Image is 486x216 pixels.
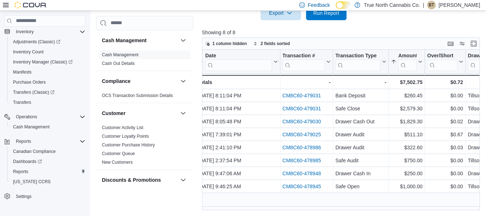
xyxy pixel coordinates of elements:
[198,104,278,113] div: [DATE] 8:11:04 PM
[96,91,193,103] div: Compliance
[10,147,59,156] a: Canadian Compliance
[282,158,321,163] a: CM8C60-478985
[10,38,85,46] span: Adjustments (Classic)
[391,91,422,100] div: $260.45
[16,29,34,35] span: Inventory
[423,1,424,9] p: |
[13,137,34,146] button: Reports
[102,142,155,147] a: Customer Purchase History
[398,53,417,59] div: Amount
[10,157,45,166] a: Dashboards
[427,169,463,178] div: $0.00
[10,98,34,107] a: Transfers
[336,1,351,9] input: Dark Mode
[102,151,135,156] a: Customer Queue
[7,47,88,57] button: Inventory Count
[10,58,76,66] a: Inventory Manager (Classic)
[306,6,347,20] button: Run Report
[13,69,31,75] span: Manifests
[10,58,85,66] span: Inventory Manager (Classic)
[205,53,272,71] div: Date
[102,93,173,98] span: OCS Transaction Submission Details
[13,137,85,146] span: Reports
[7,57,88,67] a: Inventory Manager (Classic)
[205,53,272,59] div: Date
[391,53,422,71] button: Amount
[7,67,88,77] button: Manifests
[427,78,463,87] div: $0.72
[179,77,188,85] button: Compliance
[391,169,422,178] div: $250.00
[282,184,321,189] a: CM8C60-478945
[7,122,88,132] button: Cash Management
[7,167,88,177] button: Reports
[427,104,463,113] div: $0.00
[102,110,177,117] button: Customer
[427,182,463,191] div: $0.00
[13,100,31,105] span: Transfers
[102,78,177,85] button: Compliance
[102,151,135,157] span: Customer Queue
[102,61,135,66] span: Cash Out Details
[427,156,463,165] div: $0.00
[13,169,28,175] span: Reports
[212,41,247,47] span: 1 column hidden
[10,48,85,56] span: Inventory Count
[198,78,278,87] div: Totals
[102,134,149,139] a: Customer Loyalty Points
[427,130,463,139] div: $0.67
[10,157,85,166] span: Dashboards
[282,53,325,59] div: Transaction #
[10,123,52,131] a: Cash Management
[13,59,73,65] span: Inventory Manager (Classic)
[282,132,321,137] a: CM8C60-479025
[7,97,88,107] button: Transfers
[1,112,88,122] button: Operations
[10,177,53,186] a: [US_STATE] CCRS
[13,79,46,85] span: Purchase Orders
[427,53,457,71] div: Over/Short
[198,182,278,191] div: [DATE] 9:46:25 AM
[1,27,88,37] button: Inventory
[102,192,121,197] a: Discounts
[102,52,138,58] span: Cash Management
[102,61,135,66] a: Cash Out Details
[265,6,297,20] span: Export
[10,167,31,176] a: Reports
[10,177,85,186] span: Washington CCRS
[335,117,386,126] div: Drawer Cash Out
[16,194,31,199] span: Settings
[7,37,88,47] a: Adjustments (Classic)
[102,133,149,139] span: Customer Loyalty Points
[198,143,278,152] div: [DATE] 2:41:10 PM
[335,53,386,71] button: Transaction Type
[102,37,147,44] h3: Cash Management
[427,91,463,100] div: $0.00
[427,53,457,59] div: Over/Short
[10,38,63,46] a: Adjustments (Classic)
[13,27,85,36] span: Inventory
[10,68,85,76] span: Manifests
[7,157,88,167] a: Dashboards
[335,143,386,152] div: Drawer Audit
[96,123,193,169] div: Customer
[102,52,138,57] a: Cash Management
[102,159,133,165] span: New Customers
[102,191,121,197] span: Discounts
[198,130,278,139] div: [DATE] 7:39:01 PM
[391,156,422,165] div: $750.00
[261,41,290,47] span: 2 fields sorted
[10,147,85,156] span: Canadian Compliance
[13,89,55,95] span: Transfers (Classic)
[10,167,85,176] span: Reports
[427,1,436,9] div: Brandon Thompson
[261,6,301,20] button: Export
[13,192,85,201] span: Settings
[14,1,47,9] img: Cova
[202,39,250,48] button: 1 column hidden
[391,130,422,139] div: $511.10
[335,156,386,165] div: Safe Audit
[335,53,380,59] div: Transaction Type
[335,104,386,113] div: Safe Close
[102,37,177,44] button: Cash Management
